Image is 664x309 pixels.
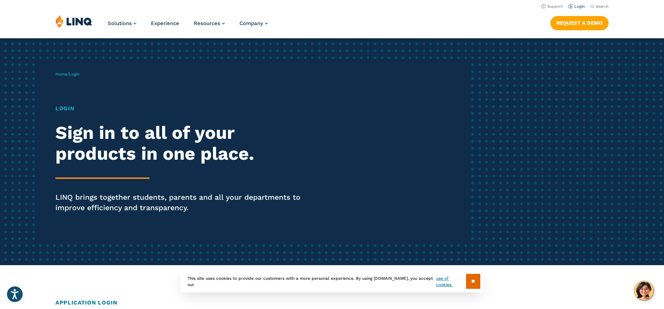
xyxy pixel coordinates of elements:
h2: Sign in to all of your products in one place. [55,122,311,164]
a: Company [239,20,268,26]
span: Solutions [108,20,132,26]
button: Hello, have a question? Let’s chat. [634,281,654,300]
a: Solutions [108,20,136,26]
span: Company [239,20,263,26]
div: This site uses cookies to provide our customers with a more personal experience. By using [DOMAIN... [181,270,484,292]
h1: Login [55,104,311,113]
p: LINQ brings together students, parents and all your departments to improve efficiency and transpa... [55,192,311,213]
span: Resources [194,20,220,26]
a: Login [568,4,585,9]
span: Login [69,72,79,77]
span: Search [596,4,609,9]
a: Resources [194,20,225,26]
a: Request a Demo [550,16,609,30]
span: / [55,72,79,77]
nav: Button Navigation [550,15,609,30]
button: Open Search Bar [590,4,609,9]
a: Home [55,72,67,77]
a: Experience [151,20,179,26]
a: Support [541,4,563,9]
a: use of cookies. [436,275,466,288]
nav: Primary Navigation [108,15,268,38]
img: LINQ | K‑12 Software [55,15,92,28]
